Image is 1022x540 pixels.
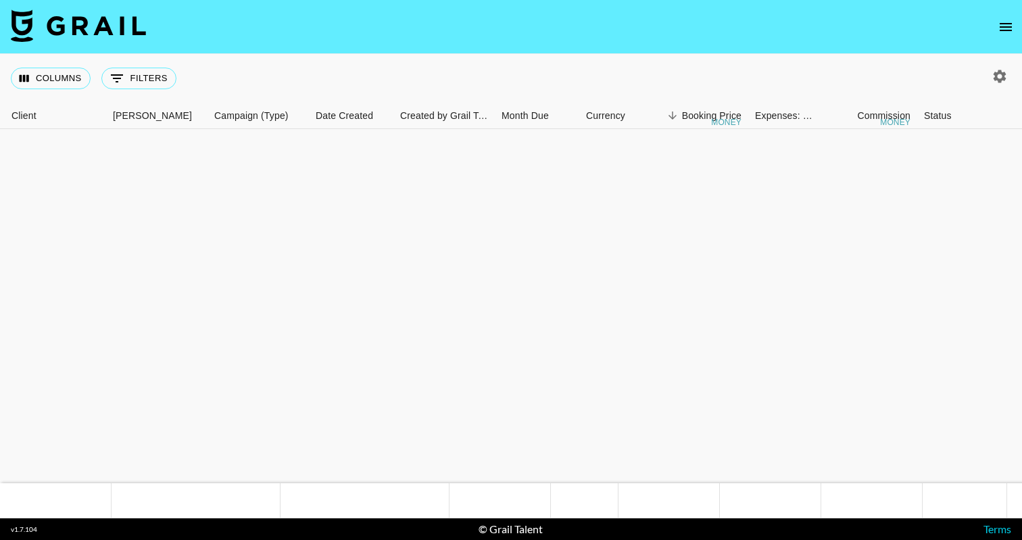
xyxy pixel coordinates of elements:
div: Date Created [316,103,373,129]
div: Client [5,103,106,129]
div: Date Created [309,103,393,129]
div: Booker [106,103,208,129]
div: Created by Grail Team [400,103,492,129]
div: money [711,118,741,126]
div: Status [924,103,952,129]
a: Terms [983,522,1011,535]
div: Currency [579,103,647,129]
div: Month Due [502,103,549,129]
img: Grail Talent [11,9,146,42]
div: Status [917,103,1019,129]
div: Campaign (Type) [208,103,309,129]
div: Expenses: Remove Commission? [755,103,813,129]
div: Created by Grail Team [393,103,495,129]
div: Currency [586,103,625,129]
div: Campaign (Type) [214,103,289,129]
div: Expenses: Remove Commission? [748,103,816,129]
button: Show filters [101,68,176,89]
div: money [880,118,910,126]
button: Sort [663,106,682,125]
button: Select columns [11,68,91,89]
div: v 1.7.104 [11,525,37,534]
div: [PERSON_NAME] [113,103,192,129]
div: Client [11,103,36,129]
div: Booking Price [682,103,741,129]
div: Month Due [495,103,579,129]
button: open drawer [992,14,1019,41]
div: © Grail Talent [479,522,543,536]
div: Commission [857,103,910,129]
